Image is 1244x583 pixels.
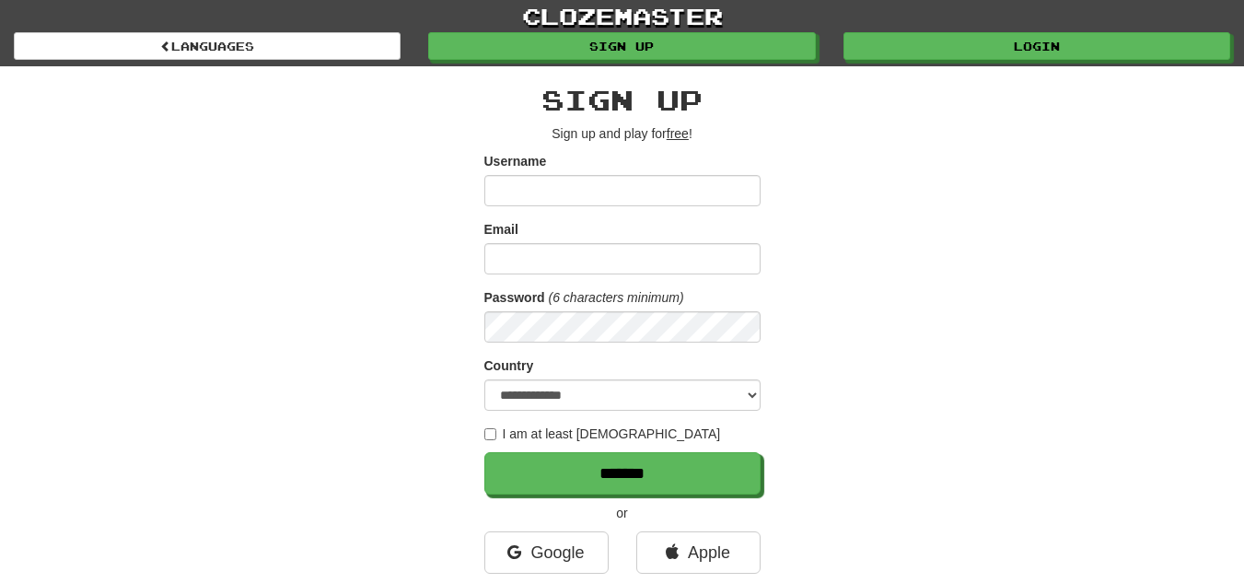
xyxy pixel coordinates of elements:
a: Apple [636,531,761,574]
a: Sign up [428,32,815,60]
p: Sign up and play for ! [484,124,761,143]
label: Country [484,356,534,375]
u: free [667,126,689,141]
input: I am at least [DEMOGRAPHIC_DATA] [484,428,496,440]
a: Google [484,531,609,574]
label: Username [484,152,547,170]
em: (6 characters minimum) [549,290,684,305]
label: Password [484,288,545,307]
label: I am at least [DEMOGRAPHIC_DATA] [484,425,721,443]
label: Email [484,220,518,239]
a: Login [843,32,1230,60]
a: Languages [14,32,401,60]
h2: Sign up [484,85,761,115]
p: or [484,504,761,522]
